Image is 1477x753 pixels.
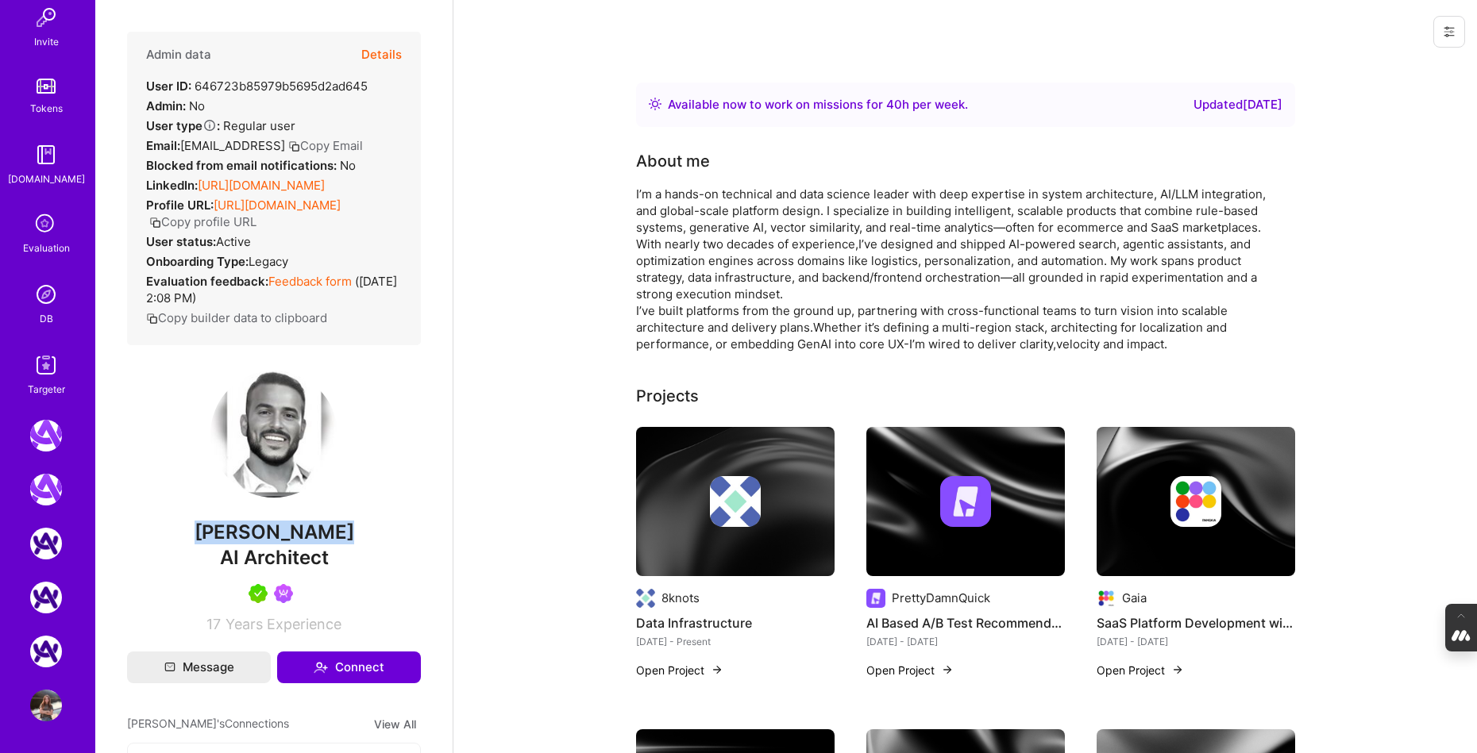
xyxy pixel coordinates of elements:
[636,633,835,650] div: [DATE] - Present
[277,651,421,683] button: Connect
[26,636,66,667] a: A.Team: Google Calendar Integration Testing
[180,138,285,153] span: [EMAIL_ADDRESS]
[636,149,710,173] div: About me
[26,528,66,559] a: A.Team: AI Solutions
[164,662,175,673] i: icon Mail
[127,521,421,544] span: [PERSON_NAME]
[1097,427,1295,576] img: cover
[146,48,211,62] h4: Admin data
[28,381,65,398] div: Targeter
[274,584,293,603] img: Been on Mission
[146,138,180,153] strong: Email:
[710,476,761,527] img: Company logo
[198,178,325,193] a: [URL][DOMAIN_NAME]
[30,582,62,613] img: A.Team: AI Solutions Partners
[1097,662,1184,678] button: Open Project
[26,582,66,613] a: A.Team: AI Solutions Partners
[288,140,300,152] i: icon Copy
[268,274,352,289] a: Feedback form
[146,98,205,114] div: No
[149,217,161,229] i: icon Copy
[866,662,954,678] button: Open Project
[216,234,251,249] span: Active
[649,98,661,110] img: Availability
[146,273,402,306] div: ( [DATE] 2:08 PM )
[146,274,268,289] strong: Evaluation feedback:
[146,178,198,193] strong: LinkedIn:
[636,613,835,633] h4: Data Infrastructure
[866,589,885,608] img: Company logo
[8,171,85,187] div: [DOMAIN_NAME]
[30,420,62,451] img: A.Team: Leading A.Team's Marketing & DemandGen
[668,95,968,114] div: Available now to work on missions for h per week .
[37,79,56,94] img: tokens
[288,137,363,154] button: Copy Email
[1194,95,1282,114] div: Updated [DATE]
[636,589,655,608] img: Company logo
[226,616,341,632] span: Years Experience
[26,474,66,505] a: A.Team: GenAI Practice Framework
[314,660,328,674] i: icon Connect
[146,79,191,94] strong: User ID:
[866,427,1065,576] img: cover
[1097,613,1295,633] h4: SaaS Platform Development with Generative AI
[146,254,249,269] strong: Onboarding Type:
[30,2,62,33] img: Invite
[1171,663,1184,676] img: arrow-right
[30,349,62,381] img: Skill Targeter
[146,118,220,133] strong: User type :
[26,690,66,721] a: User Avatar
[127,651,271,683] button: Message
[866,613,1065,633] h4: AI Based A/B Test Recommendation Engine
[30,279,62,310] img: Admin Search
[31,209,61,240] i: icon SelectionTeam
[892,590,990,606] div: PrettyDamnQuick
[711,663,723,676] img: arrow-right
[30,690,62,721] img: User Avatar
[146,78,368,94] div: 646723b85979b5695d2ad645
[369,715,421,733] button: View All
[146,117,295,134] div: Regular user
[202,118,217,133] i: Help
[23,240,70,256] div: Evaluation
[1097,589,1116,608] img: Company logo
[866,633,1065,650] div: [DATE] - [DATE]
[220,546,329,569] span: AI Architect
[30,528,62,559] img: A.Team: AI Solutions
[30,474,62,505] img: A.Team: GenAI Practice Framework
[361,32,402,78] button: Details
[886,97,902,112] span: 40
[30,139,62,171] img: guide book
[30,100,63,117] div: Tokens
[636,662,723,678] button: Open Project
[249,254,288,269] span: legacy
[1097,633,1295,650] div: [DATE] - [DATE]
[214,198,341,213] a: [URL][DOMAIN_NAME]
[249,584,268,603] img: A.Teamer in Residence
[636,384,699,408] div: Projects
[940,476,991,527] img: Company logo
[146,98,186,113] strong: Admin:
[636,186,1271,352] div: I’m a hands-on technical and data science leader with deep expertise in system architecture, AI/L...
[146,309,327,326] button: Copy builder data to clipboard
[206,616,221,632] span: 17
[149,213,256,230] button: Copy profile URL
[34,33,59,50] div: Invite
[146,198,214,213] strong: Profile URL:
[40,310,53,327] div: DB
[941,663,954,676] img: arrow-right
[210,371,337,498] img: User Avatar
[127,715,289,733] span: [PERSON_NAME]'s Connections
[146,157,356,174] div: No
[661,590,700,606] div: 8knots
[636,427,835,576] img: cover
[146,313,158,325] i: icon Copy
[30,636,62,667] img: A.Team: Google Calendar Integration Testing
[1122,590,1147,606] div: Gaia
[146,158,340,173] strong: Blocked from email notifications:
[1170,476,1221,527] img: Company logo
[26,420,66,451] a: A.Team: Leading A.Team's Marketing & DemandGen
[146,234,216,249] strong: User status:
